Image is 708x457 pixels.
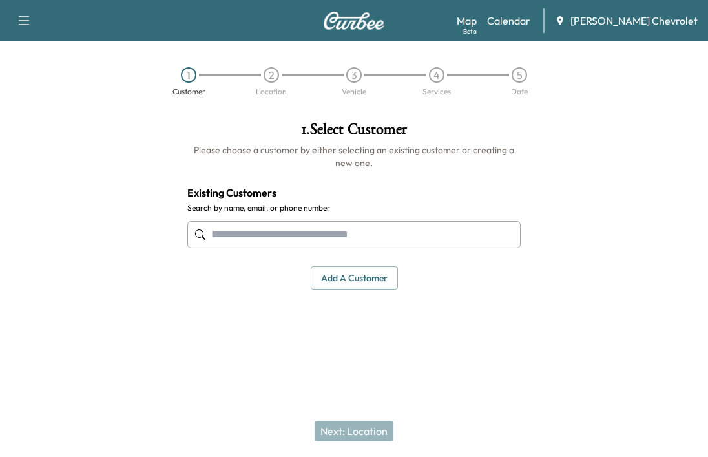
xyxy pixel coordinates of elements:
[181,67,196,83] div: 1
[346,67,362,83] div: 3
[463,27,477,36] div: Beta
[422,88,451,96] div: Services
[187,203,521,213] label: Search by name, email, or phone number
[511,88,528,96] div: Date
[487,13,530,28] a: Calendar
[342,88,366,96] div: Vehicle
[457,13,477,28] a: MapBeta
[172,88,205,96] div: Customer
[187,185,521,200] h4: Existing Customers
[264,67,279,83] div: 2
[187,122,521,143] h1: 1 . Select Customer
[323,12,385,30] img: Curbee Logo
[570,13,698,28] span: [PERSON_NAME] Chevrolet
[429,67,444,83] div: 4
[187,143,521,169] h6: Please choose a customer by either selecting an existing customer or creating a new one.
[512,67,527,83] div: 5
[311,266,398,290] button: Add a customer
[256,88,287,96] div: Location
